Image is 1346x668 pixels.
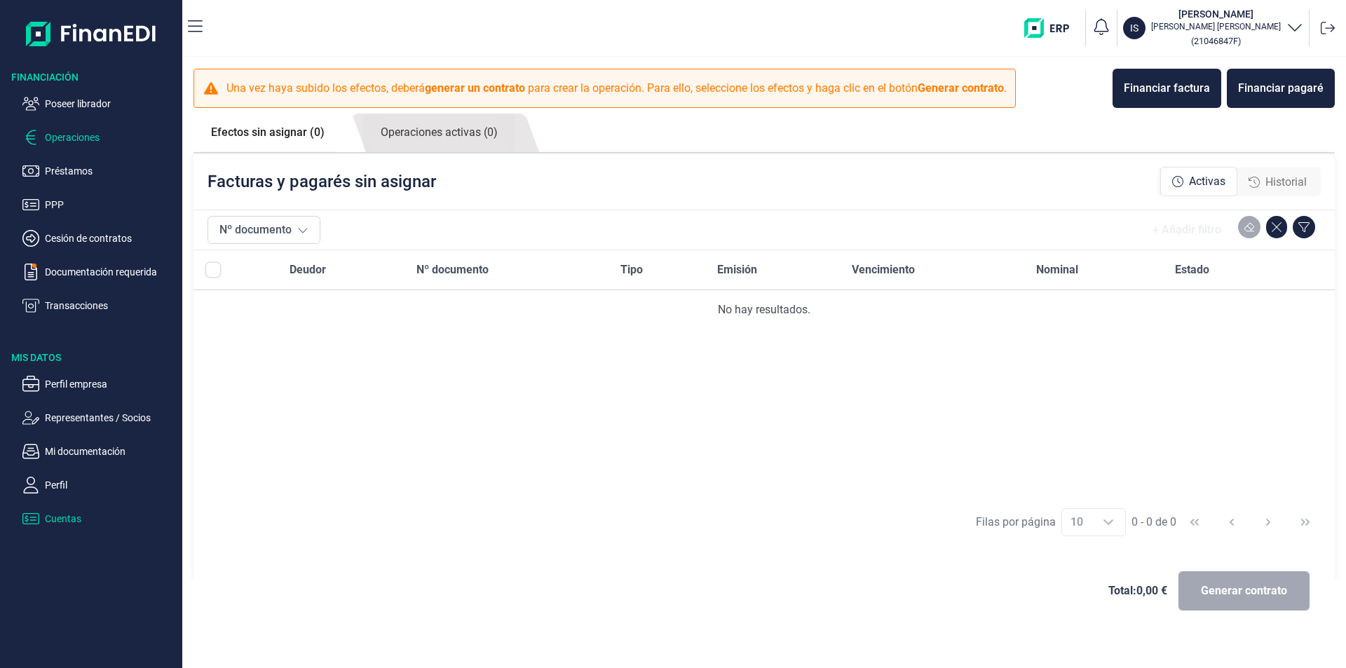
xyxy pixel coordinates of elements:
button: Financiar factura [1113,69,1221,108]
small: Copiar cif [1191,36,1241,46]
p: Representantes / Socios [45,409,177,426]
b: Generar contrato [918,81,1004,95]
button: Representantes / Socios [22,409,177,426]
button: Mi documentación [22,443,177,460]
span: Estado [1175,261,1209,278]
span: Activas [1189,173,1225,190]
button: Operaciones [22,129,177,146]
span: Total: 0,00 € [1108,582,1167,599]
div: Financiar factura [1124,80,1210,97]
button: First Page [1178,505,1211,539]
button: Previous Page [1215,505,1249,539]
span: Historial [1265,174,1307,191]
b: generar un contrato [425,81,525,95]
span: Nominal [1036,261,1078,278]
span: Emisión [717,261,757,278]
button: Perfil [22,477,177,493]
button: Last Page [1289,505,1322,539]
p: Poseer librador [45,95,177,112]
p: Una vez haya subido los efectos, deberá para crear la operación. Para ello, seleccione los efecto... [226,80,1007,97]
p: Operaciones [45,129,177,146]
p: Préstamos [45,163,177,179]
p: Facturas y pagarés sin asignar [208,170,436,193]
button: Perfil empresa [22,376,177,393]
h3: [PERSON_NAME] [1151,7,1281,21]
span: 0 - 0 de 0 [1131,517,1176,528]
div: Choose [1092,509,1125,536]
p: Mi documentación [45,443,177,460]
a: Operaciones activas (0) [363,114,515,152]
button: IS[PERSON_NAME][PERSON_NAME] [PERSON_NAME](21046847F) [1123,7,1303,49]
button: Préstamos [22,163,177,179]
div: All items unselected [205,261,222,278]
p: IS [1130,21,1138,35]
span: Tipo [620,261,643,278]
button: Nº documento [208,216,320,244]
p: PPP [45,196,177,213]
button: Financiar pagaré [1227,69,1335,108]
button: PPP [22,196,177,213]
p: Perfil [45,477,177,493]
div: Financiar pagaré [1238,80,1324,97]
button: Cuentas [22,510,177,527]
p: Transacciones [45,297,177,314]
div: Activas [1160,167,1237,196]
a: Efectos sin asignar (0) [193,114,342,151]
p: [PERSON_NAME] [PERSON_NAME] [1151,21,1281,32]
p: Cuentas [45,510,177,527]
span: Deudor [290,261,326,278]
p: Cesión de contratos [45,230,177,247]
div: Filas por página [976,514,1056,531]
p: Documentación requerida [45,264,177,280]
img: erp [1024,18,1080,38]
button: Poseer librador [22,95,177,112]
button: Transacciones [22,297,177,314]
p: Perfil empresa [45,376,177,393]
div: Historial [1237,168,1318,196]
img: Logo de aplicación [26,11,157,56]
button: Documentación requerida [22,264,177,280]
div: No hay resultados. [205,301,1324,318]
button: Cesión de contratos [22,230,177,247]
span: Nº documento [416,261,489,278]
button: Next Page [1251,505,1285,539]
span: Vencimiento [852,261,915,278]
